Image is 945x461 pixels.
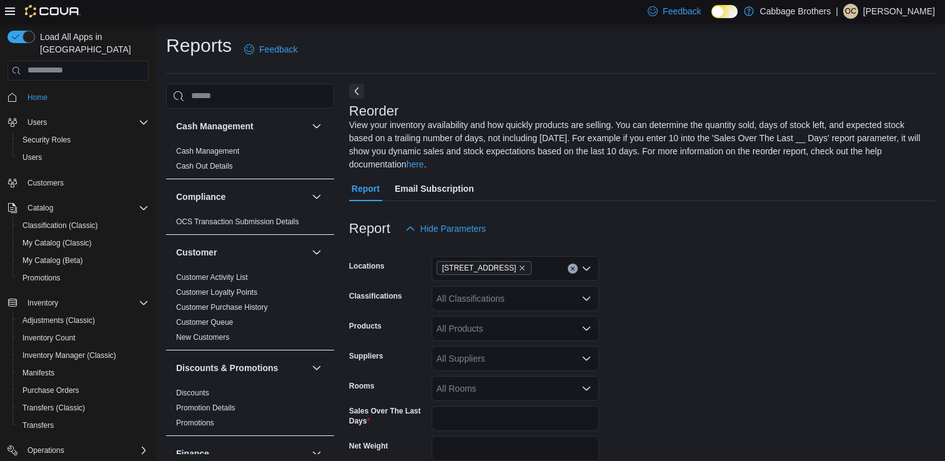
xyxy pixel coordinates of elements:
label: Sales Over The Last Days [349,406,427,426]
a: Discounts [176,389,209,397]
button: Hide Parameters [400,216,491,241]
a: Promotions [17,270,66,285]
span: Customers [27,178,64,188]
button: Open list of options [581,384,591,394]
span: Customer Activity List [176,272,248,282]
a: Purchase Orders [17,383,84,398]
a: Cash Management [176,147,239,156]
a: Inventory Manager (Classic) [17,348,121,363]
span: Adjustments (Classic) [17,313,149,328]
span: Cash Management [176,146,239,156]
span: Report [352,176,380,201]
a: Adjustments (Classic) [17,313,100,328]
span: Feedback [663,5,701,17]
span: Home [22,89,149,105]
div: Cash Management [166,144,334,179]
label: Locations [349,261,385,271]
button: Transfers [12,417,154,434]
button: Compliance [309,189,324,204]
span: Cash Out Details [176,161,233,171]
span: Catalog [22,201,149,216]
span: Customer Purchase History [176,302,268,312]
button: Customers [2,174,154,192]
a: Classification (Classic) [17,218,103,233]
span: Inventory Manager (Classic) [17,348,149,363]
button: Cash Management [309,119,324,134]
a: Customer Queue [176,318,233,327]
span: New Customers [176,332,229,342]
button: My Catalog (Beta) [12,252,154,269]
a: Security Roles [17,132,76,147]
span: OC [845,4,856,19]
button: Inventory Manager (Classic) [12,347,154,364]
a: Transfers (Classic) [17,400,90,415]
span: Classification (Classic) [17,218,149,233]
a: Customer Activity List [176,273,248,282]
span: Transfers [22,420,54,430]
span: My Catalog (Classic) [22,238,92,248]
p: [PERSON_NAME] [863,4,935,19]
span: 57 Cootes Drive [437,261,532,275]
a: Home [22,90,52,105]
button: Home [2,88,154,106]
button: Open list of options [581,354,591,364]
label: Suppliers [349,351,383,361]
a: My Catalog (Classic) [17,235,97,250]
span: Manifests [17,365,149,380]
span: Users [17,150,149,165]
button: Purchase Orders [12,382,154,399]
span: Users [22,152,42,162]
span: Operations [22,443,149,458]
button: Discounts & Promotions [176,362,307,374]
span: Home [27,92,47,102]
a: New Customers [176,333,229,342]
label: Products [349,321,382,331]
span: Customer Queue [176,317,233,327]
div: View your inventory availability and how quickly products are selling. You can determine the quan... [349,119,929,171]
button: Open list of options [581,294,591,304]
span: Purchase Orders [22,385,79,395]
a: Inventory Count [17,330,81,345]
button: Security Roles [12,131,154,149]
label: Rooms [349,381,375,391]
button: Inventory [22,295,63,310]
button: Finance [309,446,324,461]
h3: Compliance [176,191,225,203]
span: My Catalog (Beta) [17,253,149,268]
input: Dark Mode [711,5,738,18]
span: Users [22,115,149,130]
span: Customer Loyalty Points [176,287,257,297]
img: Cova [25,5,81,17]
span: Inventory Count [22,333,76,343]
h3: Report [349,221,390,236]
button: My Catalog (Classic) [12,234,154,252]
span: Promotion Details [176,403,235,413]
span: [STREET_ADDRESS] [442,262,517,274]
button: Users [2,114,154,131]
button: Customer [176,246,307,259]
p: Cabbage Brothers [760,4,831,19]
span: Operations [27,445,64,455]
span: My Catalog (Classic) [17,235,149,250]
button: Operations [22,443,69,458]
span: Classification (Classic) [22,221,98,230]
button: Inventory [2,294,154,312]
a: Customers [22,176,69,191]
div: Oliver Coppolino [843,4,858,19]
span: Feedback [259,43,297,56]
span: Load All Apps in [GEOGRAPHIC_DATA] [35,31,149,56]
button: Adjustments (Classic) [12,312,154,329]
a: here [407,159,424,169]
span: Customers [22,175,149,191]
span: Adjustments (Classic) [22,315,95,325]
button: Open list of options [581,324,591,334]
span: Promotions [176,418,214,428]
a: Promotion Details [176,404,235,412]
h3: Reorder [349,104,398,119]
button: Transfers (Classic) [12,399,154,417]
span: Security Roles [22,135,71,145]
a: Customer Loyalty Points [176,288,257,297]
button: Catalog [2,199,154,217]
button: Manifests [12,364,154,382]
span: OCS Transaction Submission Details [176,217,299,227]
